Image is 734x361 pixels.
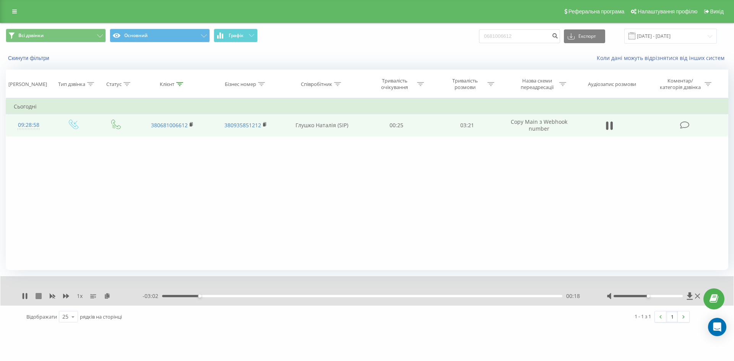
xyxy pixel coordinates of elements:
[708,318,726,336] div: Open Intercom Messenger
[516,78,557,91] div: Назва схеми переадресації
[14,118,44,133] div: 09:28:58
[301,81,332,87] div: Співробітник
[658,78,703,91] div: Коментар/категорія дзвінка
[635,312,651,320] div: 1 - 1 з 1
[214,29,258,42] button: Графік
[502,114,576,136] td: Copy Main з Webhook number
[8,81,47,87] div: [PERSON_NAME]
[6,29,106,42] button: Всі дзвінки
[564,29,605,43] button: Експорт
[151,121,188,129] a: 380681006612
[597,54,728,62] a: Коли дані можуть відрізнятися вiд інших систем
[229,33,244,38] span: Графік
[568,8,625,15] span: Реферальна програма
[479,29,560,43] input: Пошук за номером
[646,295,650,298] div: Accessibility label
[6,55,53,62] button: Скинути фільтри
[106,81,122,87] div: Статус
[80,313,122,320] span: рядків на сторінці
[282,114,361,136] td: Глушко Наталія (SIP)
[26,313,57,320] span: Відображати
[198,295,201,298] div: Accessibility label
[361,114,432,136] td: 00:25
[374,78,415,91] div: Тривалість очікування
[62,313,68,321] div: 25
[6,99,728,114] td: Сьогодні
[638,8,697,15] span: Налаштування профілю
[710,8,724,15] span: Вихід
[566,292,580,300] span: 00:18
[432,114,502,136] td: 03:21
[77,292,83,300] span: 1 x
[160,81,174,87] div: Клієнт
[666,311,678,322] a: 1
[588,81,636,87] div: Аудіозапис розмови
[110,29,210,42] button: Основний
[58,81,85,87] div: Тип дзвінка
[445,78,486,91] div: Тривалість розмови
[224,121,261,129] a: 380935851212
[18,32,44,39] span: Всі дзвінки
[225,81,256,87] div: Бізнес номер
[143,292,162,300] span: - 03:02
